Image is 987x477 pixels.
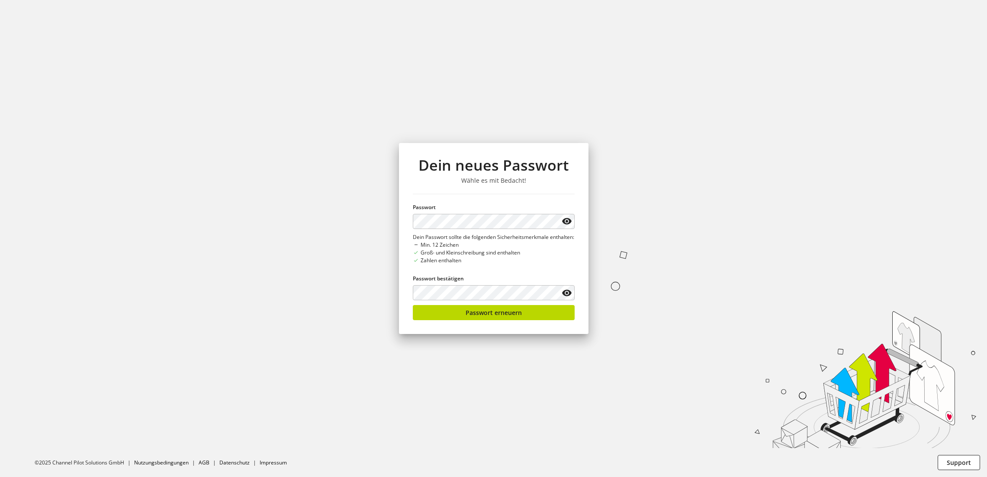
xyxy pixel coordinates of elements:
[260,459,287,466] a: Impressum
[413,257,575,264] li: Zahlen enthalten
[413,157,575,173] h1: Dein neues Passwort
[413,233,575,241] p: Dein Passwort sollte die folgenden Sicherheitsmerkmale enthalten:
[413,249,575,257] li: Groß- und Kleinschreibung sind enthalten
[219,459,250,466] a: Datenschutz
[413,177,575,184] h3: Wähle es mit Bedacht!
[413,305,575,320] button: Passwort erneuern
[947,458,971,467] span: Support
[938,455,980,470] button: Support
[199,459,209,466] a: AGB
[413,241,575,249] li: Min. 12 Zeichen
[413,275,464,282] span: Passwort bestätigen
[35,459,134,467] li: ©2025 Channel Pilot Solutions GmbH
[413,204,436,211] span: Passwort
[134,459,189,466] a: Nutzungsbedingungen
[466,308,522,317] span: Passwort erneuern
